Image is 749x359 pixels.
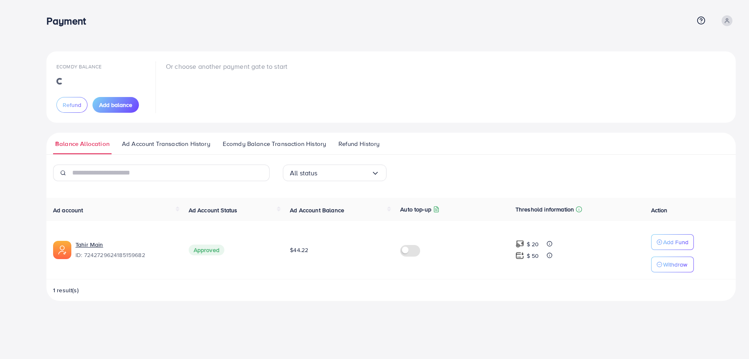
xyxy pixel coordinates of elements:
div: Search for option [283,165,387,181]
span: Ad account [53,206,83,214]
span: Ecomdy Balance [56,63,102,70]
p: Or choose another payment gate to start [166,61,287,71]
button: Refund [56,97,88,113]
h3: Payment [46,15,92,27]
button: Add Fund [651,234,694,250]
span: Ad Account Balance [290,206,344,214]
img: top-up amount [516,251,524,260]
input: Search for option [318,167,371,179]
span: Ad Account Status [189,206,238,214]
span: 1 result(s) [53,286,79,294]
p: Auto top-up [400,204,431,214]
p: Add Fund [663,237,688,247]
p: $ 20 [527,239,539,249]
span: ID: 7242729624185159682 [75,251,175,259]
button: Add balance [92,97,139,113]
div: <span class='underline'>Tahir Main</span></br>7242729624185159682 [75,240,175,260]
span: Add balance [99,101,132,109]
span: Balance Allocation [55,139,109,148]
span: Action [651,206,668,214]
img: top-up amount [516,240,524,248]
span: Refund [63,101,81,109]
span: Ecomdy Balance Transaction History [223,139,326,148]
span: Approved [189,245,224,255]
span: All status [290,167,318,179]
img: ic-ads-acc.e4c84228.svg [53,241,71,259]
p: Withdraw [663,260,687,269]
a: Tahir Main [75,240,103,249]
p: Threshold information [516,204,574,214]
span: Ad Account Transaction History [122,139,210,148]
span: Refund History [338,139,379,148]
span: $44.22 [290,246,308,254]
p: $ 50 [527,251,539,261]
button: Withdraw [651,257,694,272]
